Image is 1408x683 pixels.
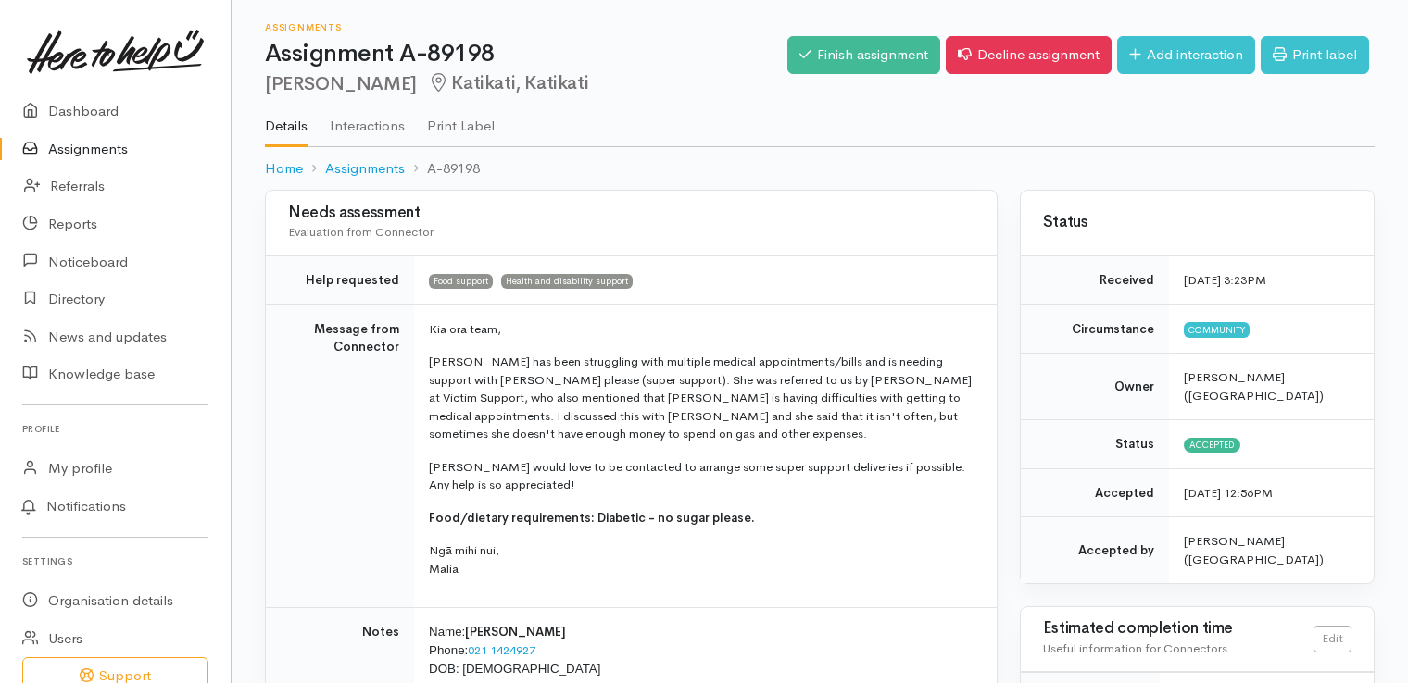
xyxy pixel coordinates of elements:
[1021,256,1169,305] td: Received
[266,256,414,305] td: Help requested
[265,93,308,147] a: Details
[1021,420,1169,469] td: Status
[946,36,1112,74] a: Decline assignment
[1043,214,1351,231] h3: Status
[429,320,974,339] p: Kia ora team,
[1184,438,1240,453] span: Accepted
[266,304,414,608] td: Message from Connector
[1021,468,1169,517] td: Accepted
[1021,304,1169,354] td: Circumstance
[22,416,208,441] h6: Profile
[429,662,600,676] span: DOB: [DEMOGRAPHIC_DATA]
[330,93,405,145] a: Interactions
[288,205,974,222] h3: Needs assessment
[1043,640,1227,656] span: Useful information for Connectors
[429,353,974,443] p: [PERSON_NAME] has been struggling with multiple medical appointments/bills and is needing support...
[428,71,588,94] span: Katikati, Katikati
[1021,354,1169,420] td: Owner
[468,642,535,658] a: 021 1424927
[1021,517,1169,584] td: Accepted by
[288,224,434,240] span: Evaluation from Connector
[429,510,755,526] b: Food/dietary requirements: Diabetic - no sugar please.
[429,625,465,639] span: Name:
[265,73,787,94] h2: [PERSON_NAME]
[429,458,974,494] p: [PERSON_NAME] would love to be contacted to arrange some super support deliveries if possible. An...
[429,643,468,657] span: Phone:
[1169,517,1374,584] td: [PERSON_NAME] ([GEOGRAPHIC_DATA])
[265,147,1375,191] nav: breadcrumb
[1117,36,1255,74] a: Add interaction
[1184,485,1273,501] time: [DATE] 12:56PM
[405,158,480,180] li: A-89198
[427,93,495,145] a: Print Label
[265,158,303,180] a: Home
[787,36,940,74] a: Finish assignment
[1261,36,1369,74] a: Print label
[501,274,633,289] span: Health and disability support
[265,22,787,32] h6: Assignments
[1184,272,1266,288] time: [DATE] 3:23PM
[1043,620,1314,638] h3: Estimated completion time
[325,158,405,180] a: Assignments
[22,549,208,574] h6: Settings
[265,41,787,68] h1: Assignment A-89198
[1184,322,1250,337] span: Community
[429,274,493,289] span: Food support
[429,541,974,577] p: Ngā mihi nui, Malia
[1314,626,1351,652] a: Edit
[465,624,566,640] span: [PERSON_NAME]
[1184,369,1324,404] span: [PERSON_NAME] ([GEOGRAPHIC_DATA])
